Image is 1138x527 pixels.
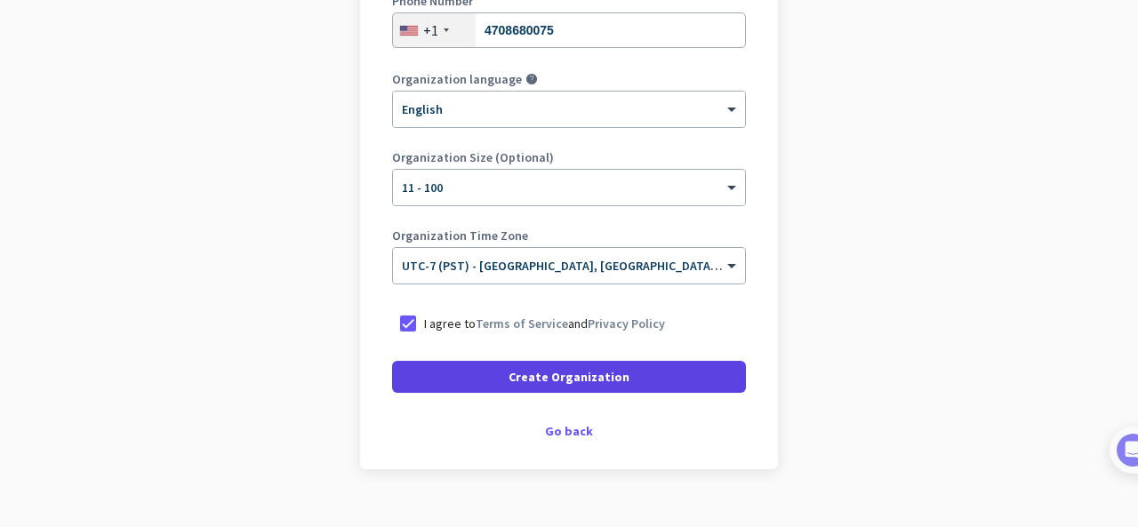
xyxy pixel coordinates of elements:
[423,21,438,39] div: +1
[392,229,746,242] label: Organization Time Zone
[476,315,568,331] a: Terms of Service
[392,425,746,437] div: Go back
[392,73,522,85] label: Organization language
[392,12,746,48] input: 201-555-0123
[392,361,746,393] button: Create Organization
[392,151,746,164] label: Organization Size (Optional)
[588,315,665,331] a: Privacy Policy
[525,73,538,85] i: help
[509,368,629,386] span: Create Organization
[424,315,665,332] p: I agree to and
